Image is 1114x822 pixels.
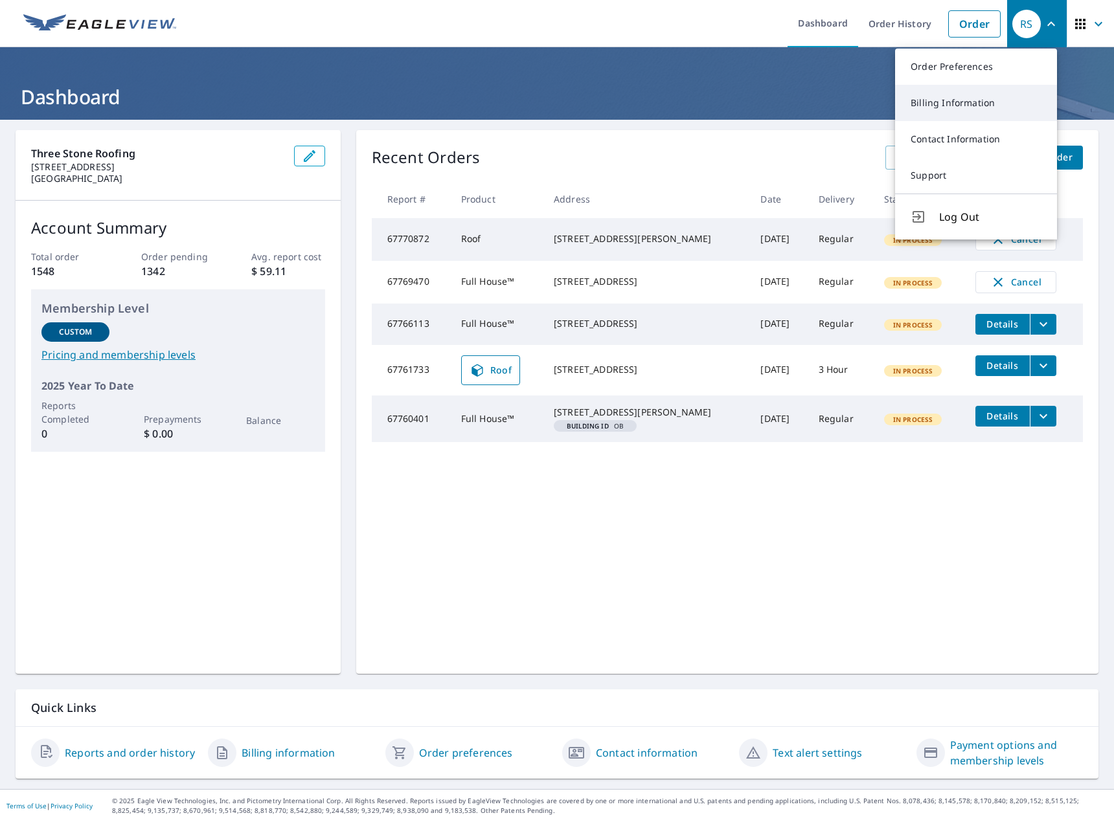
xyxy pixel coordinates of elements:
[144,412,212,426] p: Prepayments
[750,180,808,218] th: Date
[451,261,543,304] td: Full House™
[1030,314,1056,335] button: filesDropdownBtn-67766113
[874,180,965,218] th: Status
[975,355,1030,376] button: detailsBtn-67761733
[1030,406,1056,427] button: filesDropdownBtn-67760401
[596,745,698,761] a: Contact information
[895,85,1057,121] a: Billing Information
[567,423,609,429] em: Building ID
[750,304,808,345] td: [DATE]
[750,218,808,261] td: [DATE]
[808,180,874,218] th: Delivery
[808,261,874,304] td: Regular
[543,180,750,218] th: Address
[885,236,941,245] span: In Process
[451,304,543,345] td: Full House™
[41,378,315,394] p: 2025 Year To Date
[983,359,1022,372] span: Details
[808,345,874,395] td: 3 Hour
[554,317,740,330] div: [STREET_ADDRESS]
[23,14,176,34] img: EV Logo
[31,216,325,239] p: Account Summary
[975,406,1030,427] button: detailsBtn-67760401
[372,218,451,261] td: 67770872
[41,347,315,362] a: Pricing and membership levels
[141,250,214,263] p: Order pending
[750,395,808,442] td: [DATE]
[372,261,451,304] td: 67769470
[885,146,977,170] a: View All Orders
[51,801,93,810] a: Privacy Policy
[451,395,543,442] td: Full House™
[773,745,862,761] a: Text alert settings
[975,314,1030,335] button: detailsBtn-67766113
[16,83,1098,110] h1: Dashboard
[41,426,109,441] p: 0
[559,423,631,429] span: OB
[461,355,521,385] a: Roof
[419,745,513,761] a: Order preferences
[939,209,1041,225] span: Log Out
[372,345,451,395] td: 67761733
[6,802,93,810] p: |
[554,363,740,376] div: [STREET_ADDRESS]
[372,304,451,345] td: 67766113
[372,180,451,218] th: Report #
[65,745,195,761] a: Reports and order history
[31,146,284,161] p: Three Stone Roofing
[1012,10,1041,38] div: RS
[808,395,874,442] td: Regular
[372,146,481,170] p: Recent Orders
[31,173,284,184] p: [GEOGRAPHIC_DATA]
[989,274,1043,290] span: Cancel
[983,318,1022,330] span: Details
[141,263,214,279] p: 1342
[246,414,314,427] p: Balance
[451,218,543,261] td: Roof
[554,275,740,288] div: [STREET_ADDRESS]
[1030,355,1056,376] button: filesDropdownBtn-67761733
[251,263,324,279] p: $ 59.11
[554,406,740,419] div: [STREET_ADDRESS][PERSON_NAME]
[112,796,1108,816] p: © 2025 Eagle View Technologies, Inc. and Pictometry International Corp. All Rights Reserved. Repo...
[808,304,874,345] td: Regular
[950,737,1083,768] a: Payment options and membership levels
[554,232,740,245] div: [STREET_ADDRESS][PERSON_NAME]
[750,345,808,395] td: [DATE]
[948,10,1001,38] a: Order
[885,415,941,424] span: In Process
[885,366,941,375] span: In Process
[251,250,324,263] p: Avg. report cost
[895,49,1057,85] a: Order Preferences
[470,362,512,378] span: Roof
[895,194,1057,239] button: Log Out
[31,700,1083,716] p: Quick Links
[983,410,1022,422] span: Details
[31,250,104,263] p: Total order
[885,320,941,329] span: In Process
[885,278,941,287] span: In Process
[31,263,104,279] p: 1548
[975,271,1056,293] button: Cancel
[41,399,109,426] p: Reports Completed
[6,801,47,810] a: Terms of Use
[372,395,451,442] td: 67760401
[895,157,1057,194] a: Support
[808,218,874,261] td: Regular
[895,121,1057,157] a: Contact Information
[750,261,808,304] td: [DATE]
[59,326,93,338] p: Custom
[451,180,543,218] th: Product
[31,161,284,173] p: [STREET_ADDRESS]
[41,300,315,317] p: Membership Level
[242,745,335,761] a: Billing information
[144,426,212,441] p: $ 0.00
